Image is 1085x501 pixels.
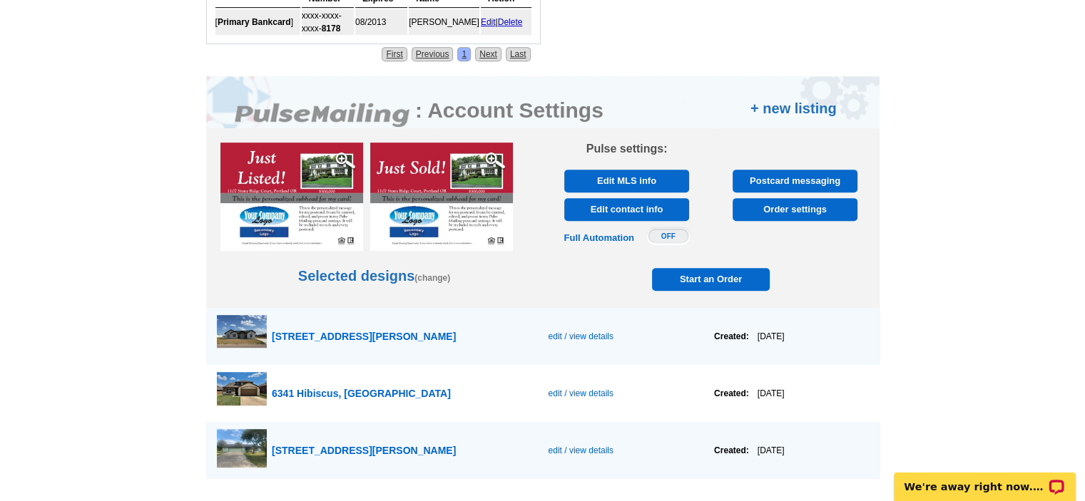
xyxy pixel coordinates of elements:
span: [STREET_ADDRESS][PERSON_NAME] [272,445,456,456]
span: [DATE] [749,331,785,341]
span: edit / view details [548,331,613,341]
div: Full Automation [564,231,634,245]
img: Pulse8_RF_JS_sample.jpg [370,143,513,251]
a: + new listing [750,98,837,119]
strong: Created: [714,388,749,398]
img: thumb-68952e6121687.jpg [217,372,267,406]
strong: Created: [714,445,749,455]
a: Edit MLS info [564,170,689,192]
span: Order settings [737,198,853,221]
span: Edit contact info [569,198,685,221]
a: Postcard messaging [733,170,857,192]
img: magnify-glass.png [484,150,506,171]
h2: : Account Settings [415,98,603,123]
span: Edit MLS info [569,170,685,192]
img: thumb-68af8bdcce2e2.jpg [217,429,267,468]
span: [DATE] [749,388,785,398]
p: Selected designs [206,162,543,286]
b: Primary Bankcard [218,17,291,27]
a: 6341 Hibiscus, [GEOGRAPHIC_DATA] edit / view details Created:[DATE] [206,365,880,422]
td: [ ] [215,9,300,35]
img: logo.png [235,103,413,128]
a: [STREET_ADDRESS][PERSON_NAME] edit / view details Created:[DATE] [206,308,880,365]
a: Delete [498,17,523,27]
img: thumb-68a772e9829b4.jpg [217,315,267,348]
span: Postcard messaging [737,170,853,192]
img: magnify-glass.png [335,150,356,171]
span: [STREET_ADDRESS][PERSON_NAME] [272,331,456,342]
h3: Pulse settings: [557,143,697,155]
strong: 8178 [322,24,341,33]
img: Pulse8_RF_JL_sample.jpg [220,143,363,251]
a: Order settings [733,198,857,221]
a: 1 [457,47,471,61]
span: 6341 Hibiscus, [GEOGRAPHIC_DATA] [272,388,451,399]
td: xxxx-xxxx-xxxx- [302,9,354,35]
a: Start an Order [652,268,770,291]
span: edit / view details [548,388,613,398]
a: Previous [412,47,454,61]
a: First [382,47,407,61]
a: (change) [414,273,450,283]
span: [DATE] [749,445,785,455]
span: edit / view details [548,445,613,455]
a: Next [475,47,501,61]
span: Start an Order [656,268,767,291]
a: [STREET_ADDRESS][PERSON_NAME] edit / view details Created:[DATE] [206,422,880,479]
td: | [481,9,531,35]
strong: Created: [714,331,749,341]
a: Edit [481,17,496,27]
a: Last [506,47,531,61]
a: Edit contact info [564,198,689,221]
td: [PERSON_NAME] [409,9,479,35]
td: 08/2013 [355,9,407,35]
iframe: LiveChat chat widget [885,456,1085,501]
